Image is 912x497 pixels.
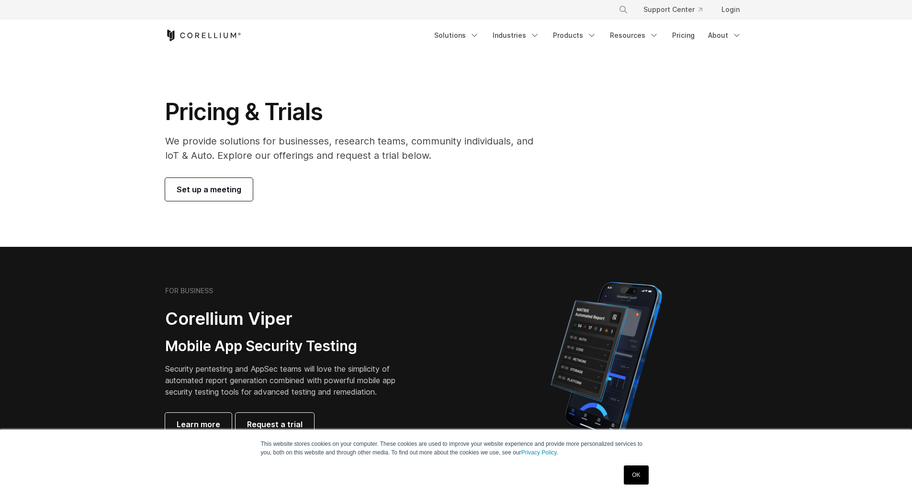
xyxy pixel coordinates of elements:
div: Navigation Menu [607,1,747,18]
h3: Mobile App Security Testing [165,337,410,355]
a: OK [624,465,648,485]
a: Products [547,27,602,44]
a: Industries [487,27,545,44]
p: Security pentesting and AppSec teams will love the simplicity of automated report generation comb... [165,363,410,398]
a: Support Center [636,1,710,18]
a: About [702,27,747,44]
a: Login [714,1,747,18]
span: Set up a meeting [177,184,241,195]
div: Navigation Menu [428,27,747,44]
button: Search [615,1,632,18]
p: We provide solutions for businesses, research teams, community individuals, and IoT & Auto. Explo... [165,134,547,163]
a: Corellium Home [165,30,241,41]
a: Privacy Policy. [521,449,558,456]
a: Solutions [428,27,485,44]
span: Request a trial [247,419,303,430]
h1: Pricing & Trials [165,98,547,126]
img: Corellium MATRIX automated report on iPhone showing app vulnerability test results across securit... [534,277,678,445]
h2: Corellium Viper [165,308,410,330]
a: Set up a meeting [165,178,253,201]
a: Request a trial [236,413,314,436]
span: Learn more [177,419,220,430]
p: This website stores cookies on your computer. These cookies are used to improve your website expe... [261,440,652,457]
a: Pricing [666,27,700,44]
h6: FOR BUSINESS [165,287,213,295]
a: Learn more [165,413,232,436]
a: Resources [604,27,664,44]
